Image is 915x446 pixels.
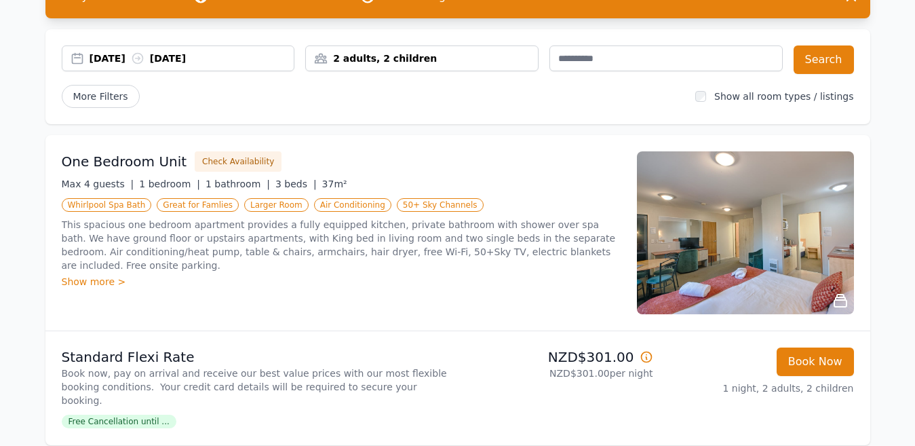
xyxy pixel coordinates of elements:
[322,179,347,189] span: 37m²
[195,151,281,172] button: Check Availability
[777,348,854,376] button: Book Now
[62,275,621,289] div: Show more >
[244,198,309,212] span: Larger Room
[463,367,653,380] p: NZD$301.00 per night
[62,152,187,171] h3: One Bedroom Unit
[714,91,853,102] label: Show all room types / listings
[139,179,200,189] span: 1 bedroom |
[664,382,854,395] p: 1 night, 2 adults, 2 children
[62,85,140,108] span: More Filters
[397,198,484,212] span: 50+ Sky Channels
[206,179,270,189] span: 1 bathroom |
[794,45,854,74] button: Search
[62,348,452,367] p: Standard Flexi Rate
[157,198,239,212] span: Great for Famlies
[62,415,176,428] span: Free Cancellation until ...
[275,179,317,189] span: 3 beds |
[62,198,152,212] span: Whirlpool Spa Bath
[314,198,391,212] span: Air Conditioning
[90,52,294,65] div: [DATE] [DATE]
[463,348,653,367] p: NZD$301.00
[62,179,134,189] span: Max 4 guests |
[306,52,538,65] div: 2 adults, 2 children
[62,367,452,407] p: Book now, pay on arrival and receive our best value prices with our most flexible booking conditi...
[62,218,621,272] p: This spacious one bedroom apartment provides a fully equipped kitchen, private bathroom with show...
